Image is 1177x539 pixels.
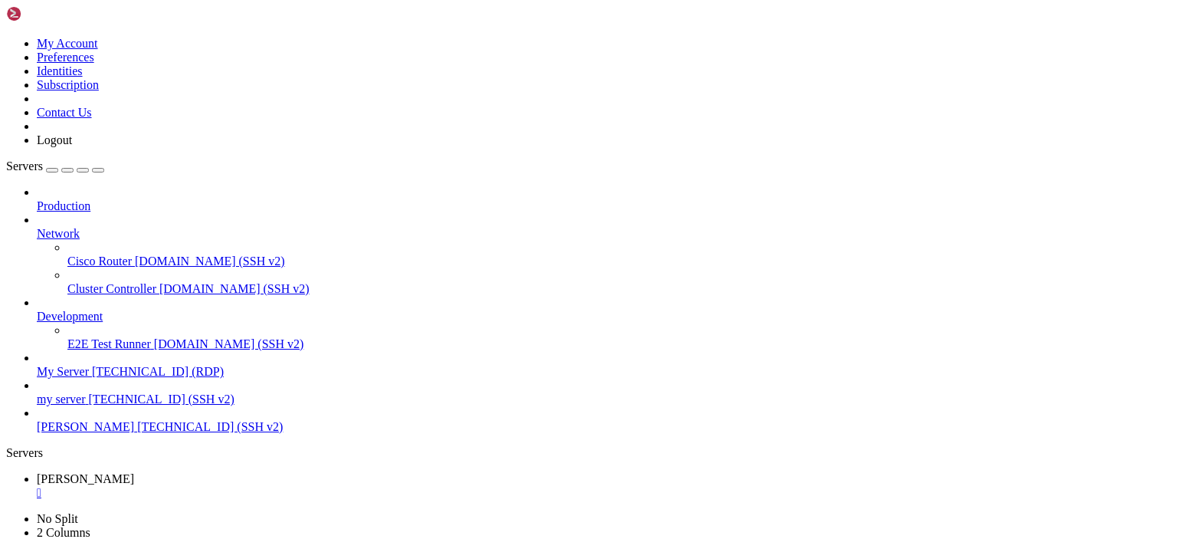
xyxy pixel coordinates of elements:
a: E2E Test Runner [DOMAIN_NAME] (SSH v2) [67,337,1171,351]
span: Network [37,227,80,240]
a: my server [TECHNICAL_ID] (SSH v2) [37,393,1171,406]
a: My Account [37,37,98,50]
li: Cluster Controller [DOMAIN_NAME] (SSH v2) [67,268,1171,296]
a: Cluster Controller [DOMAIN_NAME] (SSH v2) [67,282,1171,296]
span: [DOMAIN_NAME] (SSH v2) [154,337,304,350]
a: Logout [37,133,72,146]
span: Servers [6,159,43,173]
div: Servers [6,446,1171,460]
span: Cisco Router [67,255,132,268]
a: My Server [TECHNICAL_ID] (RDP) [37,365,1171,379]
span: [DOMAIN_NAME] (SSH v2) [135,255,285,268]
span: [TECHNICAL_ID] (SSH v2) [89,393,234,406]
x-row: Access denied [6,6,977,19]
a: Network [37,227,1171,241]
li: Network [37,213,1171,296]
a: Servers [6,159,104,173]
li: my server [TECHNICAL_ID] (SSH v2) [37,379,1171,406]
span: E2E Test Runner [67,337,151,350]
span: Production [37,199,90,212]
x-row: root@[TECHNICAL_ID]'s password: [6,19,977,32]
a:  [37,486,1171,500]
span: [DOMAIN_NAME] (SSH v2) [159,282,310,295]
a: 2 Columns [37,526,90,539]
span: [TECHNICAL_ID] (RDP) [92,365,224,378]
li: Production [37,186,1171,213]
span: [TECHNICAL_ID] (SSH v2) [137,420,283,433]
span: My Server [37,365,89,378]
img: Shellngn [6,6,94,21]
li: Cisco Router [DOMAIN_NAME] (SSH v2) [67,241,1171,268]
a: Subscription [37,78,99,91]
a: [PERSON_NAME] [TECHNICAL_ID] (SSH v2) [37,420,1171,434]
span: my server [37,393,86,406]
li: E2E Test Runner [DOMAIN_NAME] (SSH v2) [67,324,1171,351]
span: Development [37,310,103,323]
span: [PERSON_NAME] [37,472,134,485]
a: Development [37,310,1171,324]
li: Development [37,296,1171,351]
li: [PERSON_NAME] [TECHNICAL_ID] (SSH v2) [37,406,1171,434]
span: Cluster Controller [67,282,156,295]
a: Preferences [37,51,94,64]
a: Identities [37,64,83,77]
span: [PERSON_NAME] [37,420,134,433]
a: Production [37,199,1171,213]
div: (30, 1) [200,19,206,32]
li: My Server [TECHNICAL_ID] (RDP) [37,351,1171,379]
a: Cisco Router [DOMAIN_NAME] (SSH v2) [67,255,1171,268]
a: No Split [37,512,78,525]
a: Umair yasin [37,472,1171,500]
a: Contact Us [37,106,92,119]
